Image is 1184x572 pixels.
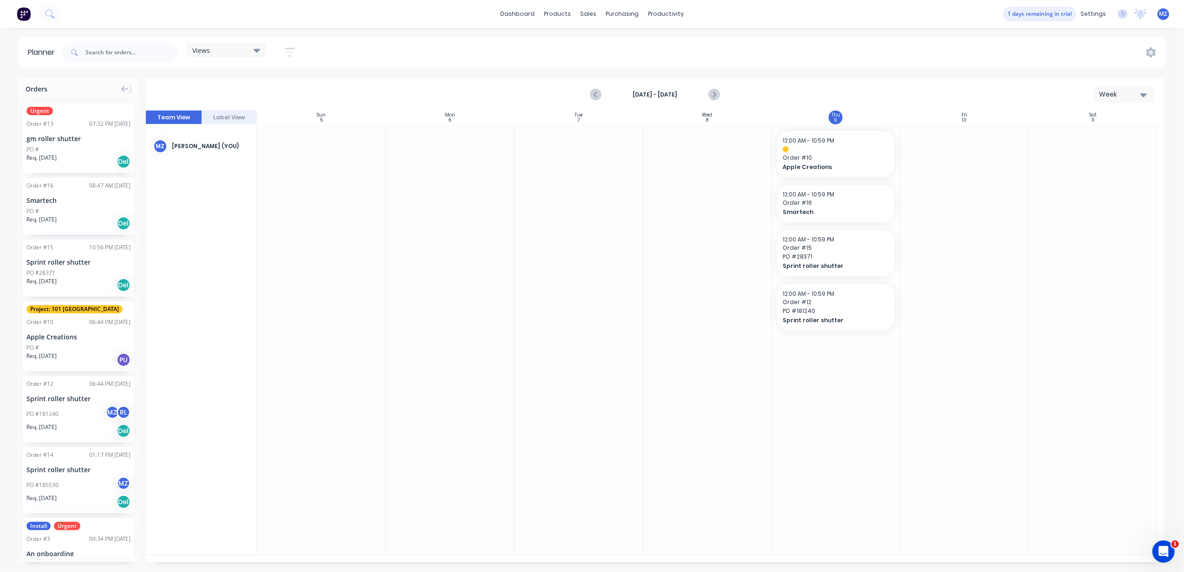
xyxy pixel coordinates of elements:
[117,405,131,419] div: RL
[783,190,834,198] span: 12:00 AM - 10:59 PM
[26,277,57,286] span: Req. [DATE]
[89,120,131,128] div: 07:32 PM [DATE]
[783,253,889,261] span: PO # 28371
[26,215,57,224] span: Req. [DATE]
[117,495,131,509] div: Del
[26,549,131,559] div: An onboarding
[1089,112,1097,118] div: Sat
[26,522,51,530] span: Install
[783,298,889,306] span: Order # 12
[89,243,131,252] div: 10:56 PM [DATE]
[26,134,131,143] div: gm roller shutter
[783,244,889,252] span: Order # 15
[26,423,57,431] span: Req. [DATE]
[117,424,131,438] div: Del
[26,481,59,489] div: PO #185530
[89,451,131,459] div: 01:17 PM [DATE]
[576,7,601,21] div: sales
[117,476,131,490] div: MZ
[962,112,967,118] div: Fri
[26,120,53,128] div: Order # 13
[153,139,167,153] div: MZ
[445,112,455,118] div: Mon
[783,154,889,162] span: Order # 10
[26,154,57,162] span: Req. [DATE]
[146,110,202,124] button: Team View
[89,318,131,326] div: 06:44 PM [DATE]
[448,118,451,123] div: 6
[783,199,889,207] span: Order # 16
[192,45,210,55] span: Views
[783,262,878,270] span: Sprint roller shutter
[26,535,50,543] div: Order # 3
[601,7,643,21] div: purchasing
[1171,540,1179,548] span: 1
[1076,7,1111,21] div: settings
[706,118,708,123] div: 8
[172,142,249,150] div: [PERSON_NAME] (You)
[26,410,59,418] div: PO #181240
[783,235,834,243] span: 12:00 AM - 10:59 PM
[608,91,701,99] strong: [DATE] - [DATE]
[831,112,840,118] div: Thu
[783,307,889,315] span: PO # 181240
[26,394,131,403] div: Sprint roller shutter
[85,43,177,62] input: Search for orders...
[89,182,131,190] div: 08:47 AM [DATE]
[577,118,580,123] div: 7
[26,451,53,459] div: Order # 14
[26,380,53,388] div: Order # 12
[783,163,878,171] span: Apple Creations
[26,494,57,502] span: Req. [DATE]
[1099,90,1142,99] div: Week
[89,380,131,388] div: 06:44 PM [DATE]
[1152,540,1175,563] iframe: Intercom live chat
[26,269,55,277] div: PO #28371
[1003,7,1076,21] button: 1 days remaining in trial
[26,182,53,190] div: Order # 16
[962,118,967,123] div: 10
[26,207,39,215] div: PO #
[1092,118,1094,123] div: 11
[89,535,131,543] div: 09:34 PM [DATE]
[117,216,131,230] div: Del
[26,352,57,360] span: Req. [DATE]
[17,7,31,21] img: Factory
[105,405,119,419] div: MZ
[26,107,53,115] span: Urgent
[26,195,131,205] div: Smartech
[54,522,80,530] span: Urgent
[117,353,131,367] div: PU
[26,318,53,326] div: Order # 10
[117,155,131,169] div: Del
[320,118,323,123] div: 5
[539,7,576,21] div: products
[783,208,878,216] span: Smartech
[702,112,713,118] div: Wed
[496,7,539,21] a: dashboard
[317,112,326,118] div: Sun
[28,47,59,58] div: Planner
[26,465,131,474] div: Sprint roller shutter
[1094,86,1154,103] button: Week
[26,145,39,154] div: PO #
[26,243,53,252] div: Order # 15
[26,332,131,342] div: Apple Creations
[26,305,123,313] span: Project: 101 [GEOGRAPHIC_DATA]
[783,136,834,144] span: 12:00 AM - 10:59 PM
[783,316,878,325] span: Sprint roller shutter
[1159,10,1168,18] span: MZ
[26,84,47,94] span: Orders
[26,257,131,267] div: Sprint roller shutter
[117,278,131,292] div: Del
[834,118,837,123] div: 9
[643,7,688,21] div: productivity
[575,112,582,118] div: Tue
[783,290,834,298] span: 12:00 AM - 10:59 PM
[26,344,39,352] div: PO #
[202,110,257,124] button: Label View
